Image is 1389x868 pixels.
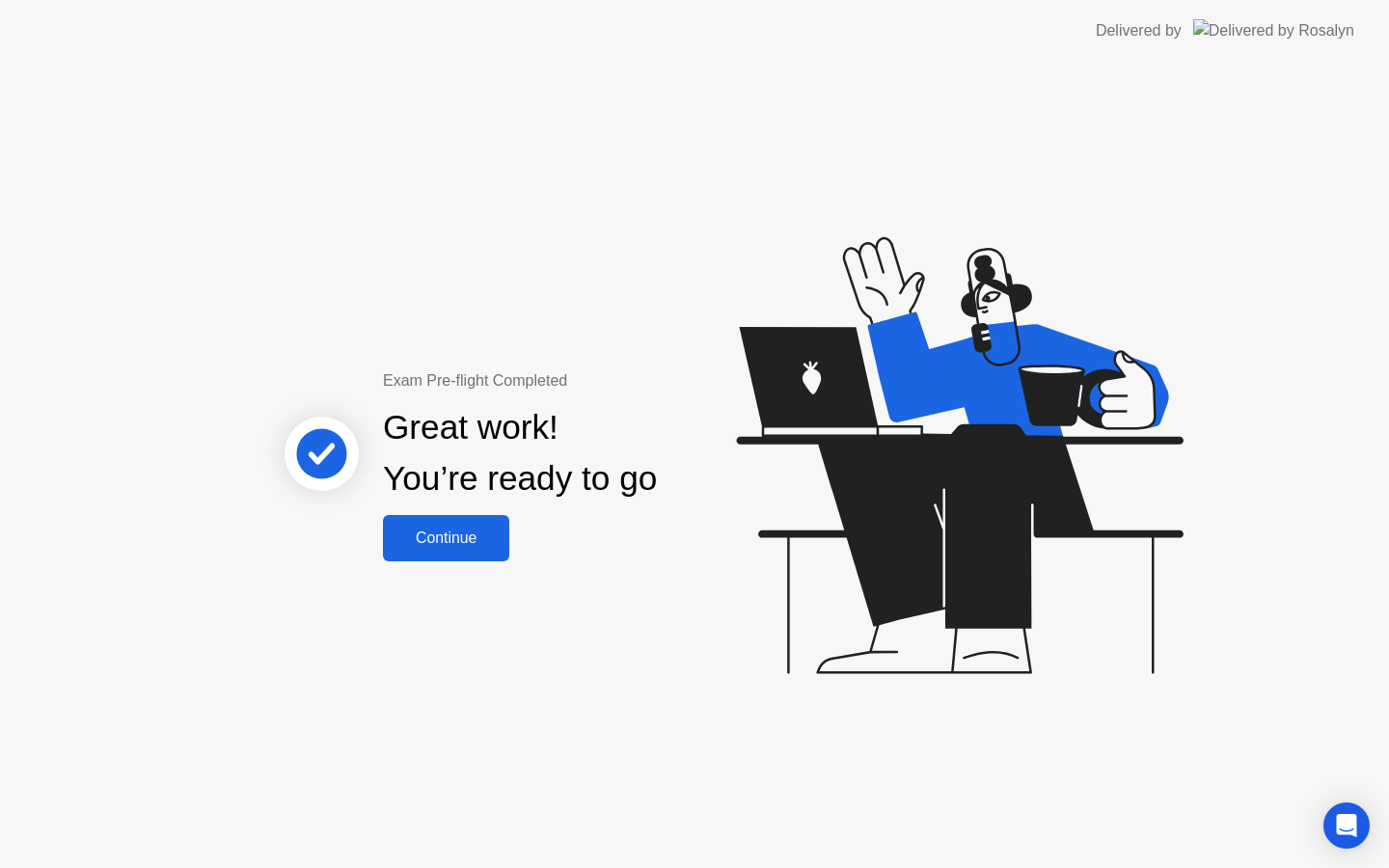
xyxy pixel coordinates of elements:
div: Delivered by [1096,19,1182,42]
img: Delivered by Rosalyn [1193,19,1354,41]
button: Continue [383,515,509,561]
div: Continue [389,529,504,547]
div: Exam Pre-flight Completed [383,369,781,393]
div: Open Intercom Messenger [1323,802,1370,849]
div: Great work! You’re ready to go [383,402,657,504]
